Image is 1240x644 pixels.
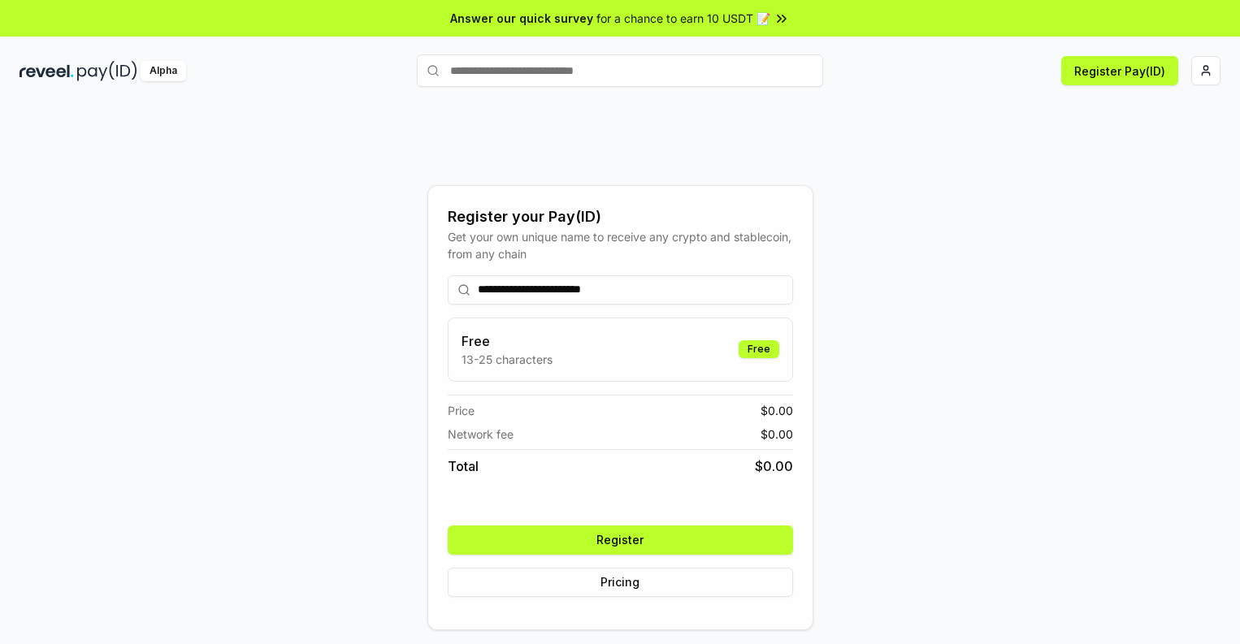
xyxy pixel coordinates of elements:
[448,228,793,262] div: Get your own unique name to receive any crypto and stablecoin, from any chain
[761,426,793,443] span: $ 0.00
[448,525,793,555] button: Register
[141,61,186,81] div: Alpha
[448,568,793,597] button: Pricing
[1061,56,1178,85] button: Register Pay(ID)
[596,10,770,27] span: for a chance to earn 10 USDT 📝
[462,331,553,351] h3: Free
[448,456,479,476] span: Total
[462,351,553,368] p: 13-25 characters
[739,340,779,358] div: Free
[450,10,593,27] span: Answer our quick survey
[755,456,793,476] span: $ 0.00
[761,402,793,419] span: $ 0.00
[448,426,514,443] span: Network fee
[20,61,74,81] img: reveel_dark
[448,402,475,419] span: Price
[77,61,137,81] img: pay_id
[448,205,793,228] div: Register your Pay(ID)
